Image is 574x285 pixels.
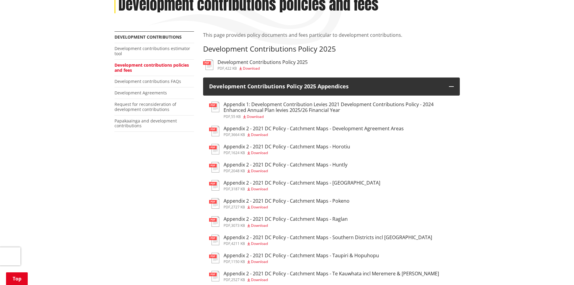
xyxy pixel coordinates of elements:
span: pdf [218,66,224,71]
a: Development Agreements [114,90,167,96]
span: Download [251,132,268,137]
div: , [224,169,347,173]
span: pdf [224,204,230,210]
span: 2727 KB [231,204,245,210]
a: Appendix 2 - 2021 DC Policy - Catchment Maps - Taupiri & Hopuhopu pdf,1150 KB Download [209,253,379,264]
span: pdf [224,114,230,119]
h3: Appendix 2 - 2021 DC Policy - Catchment Maps - Southern Districts incl [GEOGRAPHIC_DATA] [224,235,432,240]
span: 3187 KB [231,186,245,192]
div: , [224,260,379,264]
div: , [218,67,308,70]
span: pdf [224,259,230,264]
a: Appendix 2 - 2021 DC Policy - Catchment Maps - Southern Districts incl [GEOGRAPHIC_DATA] pdf,4211... [209,235,432,245]
a: Appendix 2 - 2021 DC Policy - Catchment Maps - Huntly pdf,2048 KB Download [209,162,347,173]
img: document-pdf.svg [203,59,213,70]
span: 1624 KB [231,150,245,155]
span: Download [251,204,268,210]
span: 2048 KB [231,168,245,173]
span: 1150 KB [231,259,245,264]
span: Download [251,150,268,155]
span: pdf [224,223,230,228]
a: Appendix 1: Development Contribution Levies 2021 Development Contributions Policy - 2024 Enhanced... [209,102,454,118]
span: 422 KB [225,66,237,71]
img: document-pdf.svg [209,126,219,136]
img: document-pdf.svg [209,102,219,112]
a: Development contributions [114,34,182,40]
h3: Appendix 2 - 2021 DC Policy - Catchment Maps - Horotiu [224,144,350,150]
span: pdf [224,150,230,155]
a: Development contributions policies and fees [114,62,189,73]
iframe: Messenger Launcher [546,260,568,281]
span: Download [251,277,268,282]
div: , [224,242,432,245]
a: Appendix 2 - 2021 DC Policy - Catchment Maps - Development Agreement Areas pdf,3664 KB Download [209,126,404,137]
img: document-pdf.svg [209,253,219,263]
a: Top [6,272,28,285]
span: 55 KB [231,114,241,119]
h3: Development Contributions Policy 2025 Appendices [209,84,443,90]
span: Download [243,66,260,71]
a: Papakaainga and development contributions [114,118,177,129]
span: 2527 KB [231,277,245,282]
h3: Appendix 2 - 2021 DC Policy - Catchment Maps - [GEOGRAPHIC_DATA] [224,180,380,186]
span: 4211 KB [231,241,245,246]
span: Download [251,186,268,192]
a: Appendix 2 - 2021 DC Policy - Catchment Maps - Pokeno pdf,2727 KB Download [209,198,350,209]
img: document-pdf.svg [209,271,219,281]
span: Download [251,223,268,228]
p: This page provides policy documents and fees particular to development contributions. [203,31,460,39]
h3: Appendix 1: Development Contribution Levies 2021 Development Contributions Policy - 2024 Enhanced... [224,102,454,113]
a: Development contributions FAQs [114,78,181,84]
h3: Appendix 2 - 2021 DC Policy - Catchment Maps - Development Agreement Areas [224,126,404,131]
h3: Development Contributions Policy 2025 [203,45,460,53]
span: pdf [224,277,230,282]
span: 3664 KB [231,132,245,137]
div: , [224,278,439,282]
span: Download [251,259,268,264]
img: document-pdf.svg [209,198,219,209]
h3: Appendix 2 - 2021 DC Policy - Catchment Maps - Huntly [224,162,347,168]
img: document-pdf.svg [209,235,219,245]
span: Download [247,114,264,119]
span: pdf [224,186,230,192]
a: Appendix 2 - 2021 DC Policy - Catchment Maps - Te Kauwhata incl Meremere & [PERSON_NAME] pdf,2527... [209,271,439,282]
a: Development Contributions Policy 2025 pdf,422 KB Download [203,59,308,70]
img: document-pdf.svg [209,216,219,227]
h3: Development Contributions Policy 2025 [218,59,308,65]
img: document-pdf.svg [209,162,219,173]
div: , [224,115,454,119]
div: , [224,187,380,191]
div: , [224,151,350,155]
h3: Appendix 2 - 2021 DC Policy - Catchment Maps - Pokeno [224,198,350,204]
a: Appendix 2 - 2021 DC Policy - Catchment Maps - Raglan pdf,3073 KB Download [209,216,348,227]
a: Request for reconsideration of development contributions [114,101,176,112]
span: 3073 KB [231,223,245,228]
span: pdf [224,241,230,246]
h3: Appendix 2 - 2021 DC Policy - Catchment Maps - Taupiri & Hopuhopu [224,253,379,258]
a: Appendix 2 - 2021 DC Policy - Catchment Maps - Horotiu pdf,1624 KB Download [209,144,350,155]
span: Download [251,241,268,246]
a: Appendix 2 - 2021 DC Policy - Catchment Maps - [GEOGRAPHIC_DATA] pdf,3187 KB Download [209,180,380,191]
span: Download [251,168,268,173]
a: Development contributions estimator tool [114,46,190,56]
button: Development Contributions Policy 2025 Appendices [203,78,460,96]
div: , [224,224,348,227]
span: pdf [224,132,230,137]
img: document-pdf.svg [209,180,219,191]
h3: Appendix 2 - 2021 DC Policy - Catchment Maps - Te Kauwhata incl Meremere & [PERSON_NAME] [224,271,439,277]
span: pdf [224,168,230,173]
h3: Appendix 2 - 2021 DC Policy - Catchment Maps - Raglan [224,216,348,222]
div: , [224,205,350,209]
div: , [224,133,404,137]
img: document-pdf.svg [209,144,219,154]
